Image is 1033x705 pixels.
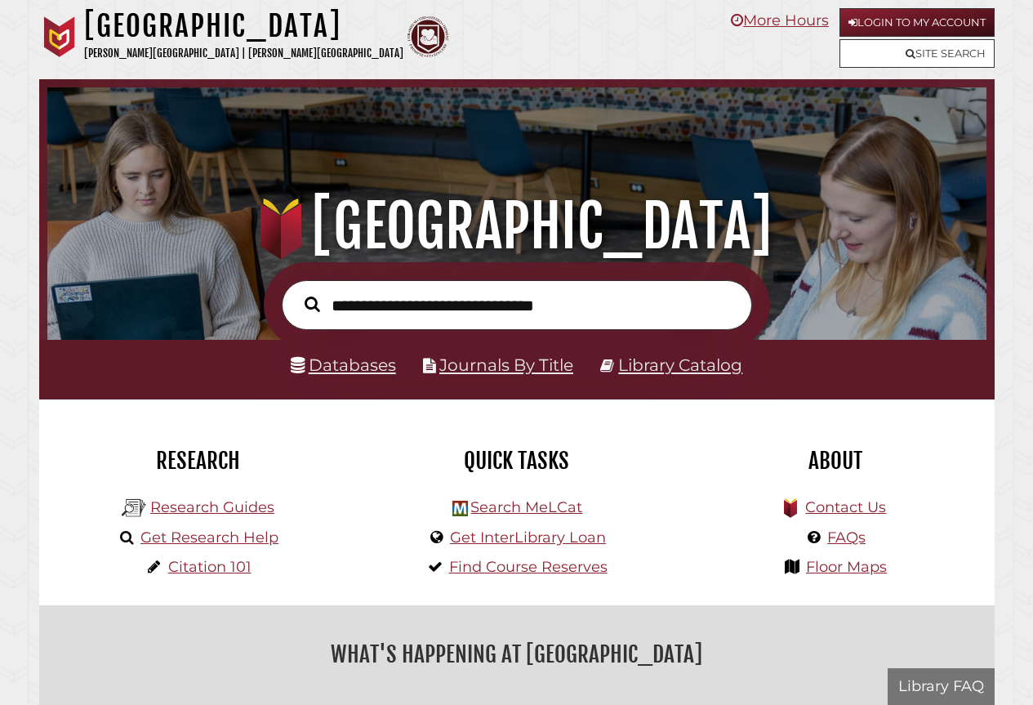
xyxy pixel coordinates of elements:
h2: What's Happening at [GEOGRAPHIC_DATA] [51,636,982,673]
i: Search [305,296,320,312]
h1: [GEOGRAPHIC_DATA] [62,190,970,262]
p: [PERSON_NAME][GEOGRAPHIC_DATA] | [PERSON_NAME][GEOGRAPHIC_DATA] [84,44,403,63]
img: Calvin Theological Seminary [407,16,448,57]
a: Get InterLibrary Loan [450,529,606,547]
h1: [GEOGRAPHIC_DATA] [84,8,403,44]
img: Hekman Library Logo [122,496,146,520]
a: Journals By Title [439,355,573,375]
a: Floor Maps [806,558,887,576]
h2: Quick Tasks [370,447,664,475]
a: Site Search [839,39,995,68]
img: Calvin University [39,16,80,57]
a: Library Catalog [618,355,742,375]
a: Search MeLCat [470,498,582,516]
a: More Hours [731,11,829,29]
a: Find Course Reserves [449,558,608,576]
button: Search [296,292,328,316]
a: FAQs [827,529,866,547]
img: Hekman Library Logo [452,501,468,516]
h2: About [688,447,982,475]
a: Databases [291,355,396,375]
a: Citation 101 [168,558,252,576]
a: Contact Us [805,498,886,516]
h2: Research [51,447,345,475]
a: Research Guides [150,498,274,516]
a: Login to My Account [839,8,995,37]
a: Get Research Help [140,529,278,547]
